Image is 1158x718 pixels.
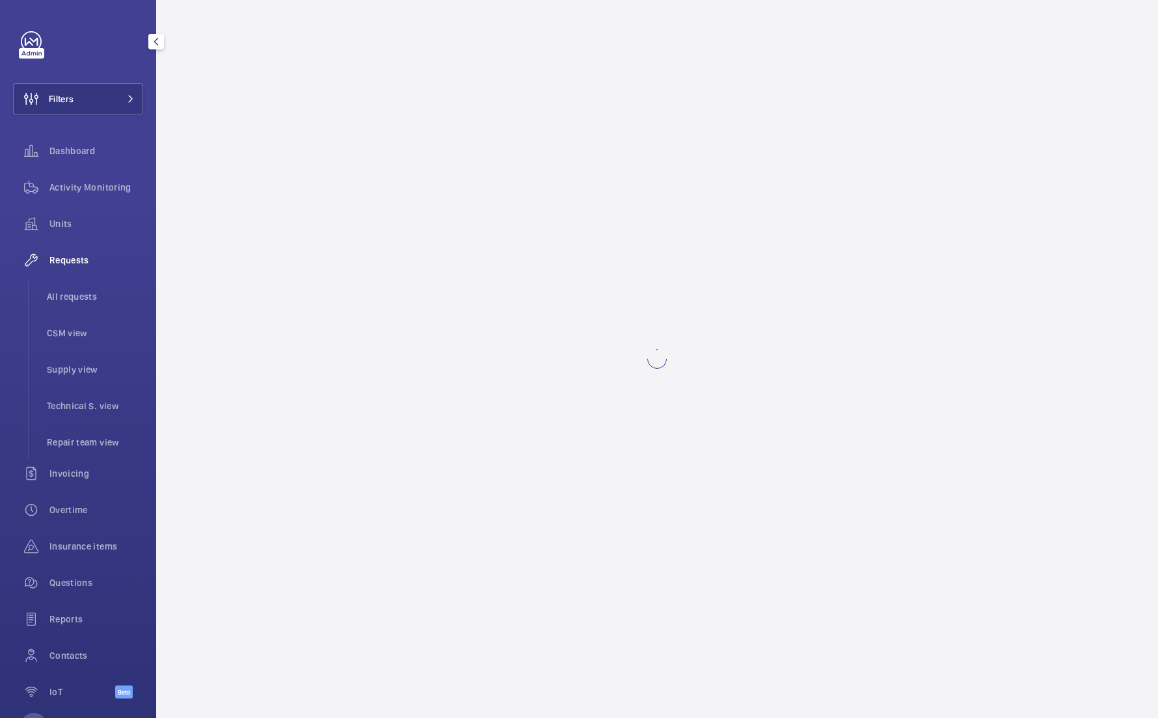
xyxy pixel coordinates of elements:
span: Activity Monitoring [49,181,143,194]
button: Filters [13,83,143,114]
span: Reports [49,613,143,626]
span: Insurance items [49,540,143,553]
span: Units [49,217,143,230]
span: Requests [49,254,143,267]
span: Overtime [49,503,143,516]
span: Questions [49,576,143,589]
span: IoT [49,685,115,698]
span: Filters [49,92,74,105]
span: Beta [115,685,133,698]
span: Invoicing [49,467,143,480]
span: Repair team view [47,436,143,449]
span: Dashboard [49,144,143,157]
span: CSM view [47,326,143,339]
span: Technical S. view [47,399,143,412]
span: Contacts [49,649,143,662]
span: All requests [47,290,143,303]
span: Supply view [47,363,143,376]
